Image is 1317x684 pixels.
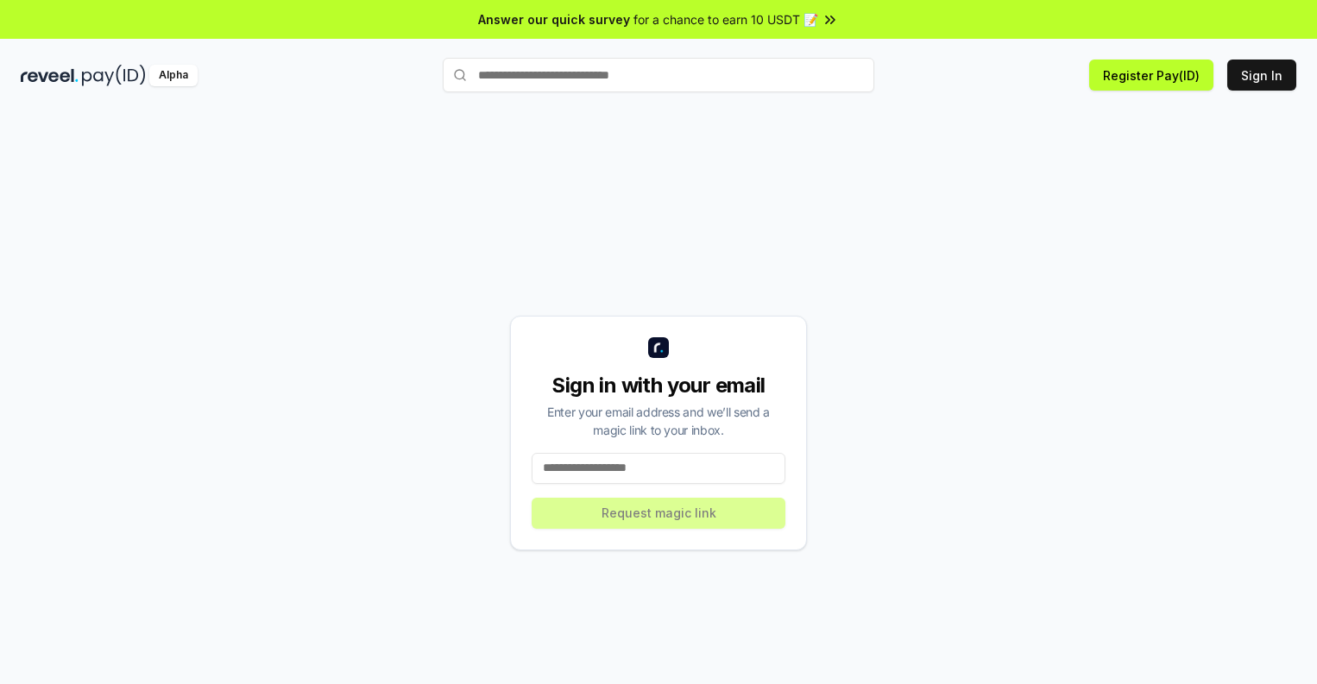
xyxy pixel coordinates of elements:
img: logo_small [648,337,669,358]
img: pay_id [82,65,146,86]
div: Sign in with your email [532,372,785,399]
div: Alpha [149,65,198,86]
button: Sign In [1227,60,1296,91]
img: reveel_dark [21,65,79,86]
div: Enter your email address and we’ll send a magic link to your inbox. [532,403,785,439]
span: Answer our quick survey [478,10,630,28]
span: for a chance to earn 10 USDT 📝 [633,10,818,28]
button: Register Pay(ID) [1089,60,1213,91]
